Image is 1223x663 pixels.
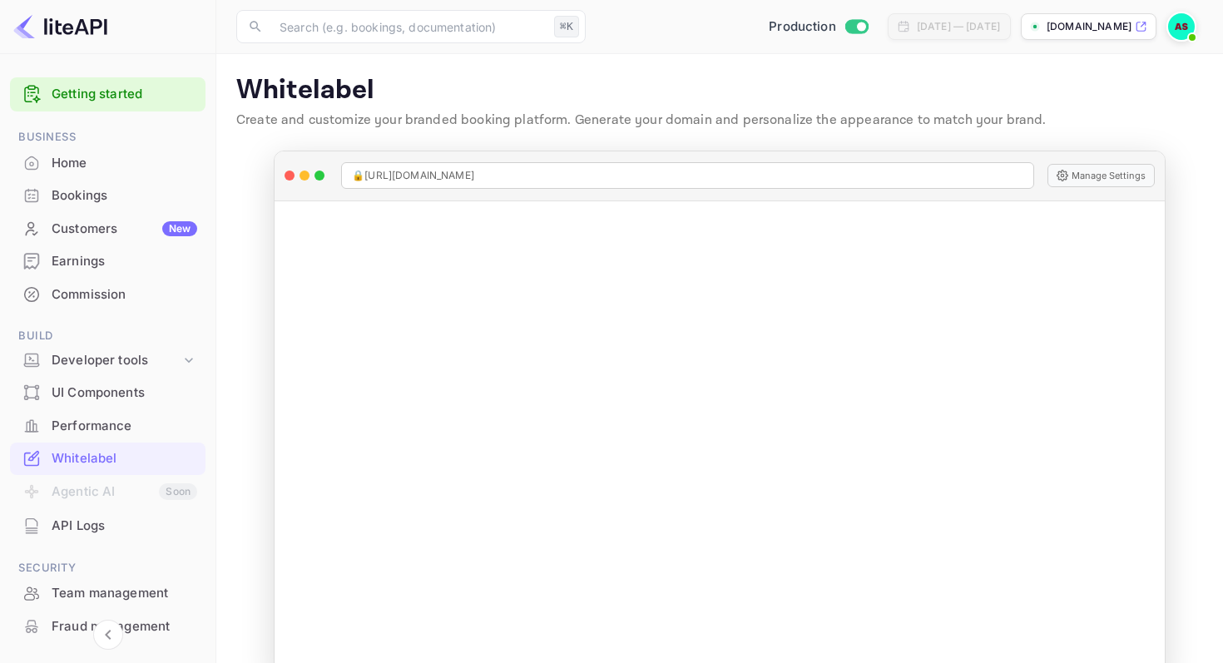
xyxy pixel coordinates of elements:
input: Search (e.g. bookings, documentation) [270,10,547,43]
div: Whitelabel [10,443,205,475]
div: ⌘K [554,16,579,37]
div: Bookings [10,180,205,212]
a: Performance [10,410,205,441]
a: Getting started [52,85,197,104]
a: Whitelabel [10,443,205,473]
a: UI Components [10,377,205,408]
div: Home [52,154,197,173]
div: API Logs [52,517,197,536]
a: Commission [10,279,205,309]
a: API Logs [10,510,205,541]
button: Collapse navigation [93,620,123,650]
div: Whitelabel [52,449,197,468]
a: Home [10,147,205,178]
p: Whitelabel [236,74,1203,107]
div: Performance [10,410,205,443]
a: CustomersNew [10,213,205,244]
div: Fraud management [10,611,205,643]
p: [DOMAIN_NAME] [1047,19,1131,34]
span: 🔒 [URL][DOMAIN_NAME] [352,168,474,183]
div: [DATE] — [DATE] [917,19,1000,34]
a: Bookings [10,180,205,210]
a: Team management [10,577,205,608]
p: Create and customize your branded booking platform. Generate your domain and personalize the appe... [236,111,1203,131]
span: Security [10,559,205,577]
span: Build [10,327,205,345]
div: UI Components [52,383,197,403]
div: Commission [10,279,205,311]
div: Earnings [52,252,197,271]
div: Switch to Sandbox mode [762,17,874,37]
button: Manage Settings [1047,164,1155,187]
div: Earnings [10,245,205,278]
a: Fraud management [10,611,205,641]
div: API Logs [10,510,205,542]
img: LiteAPI logo [13,13,107,40]
div: Team management [10,577,205,610]
div: Developer tools [10,346,205,375]
div: New [162,221,197,236]
span: Production [769,17,836,37]
img: Andreas Stefanis [1168,13,1195,40]
div: UI Components [10,377,205,409]
div: Getting started [10,77,205,111]
div: Bookings [52,186,197,205]
div: Team management [52,584,197,603]
div: Developer tools [52,351,181,370]
div: Customers [52,220,197,239]
div: Fraud management [52,617,197,636]
div: Commission [52,285,197,304]
a: Earnings [10,245,205,276]
div: Performance [52,417,197,436]
div: Home [10,147,205,180]
span: Business [10,128,205,146]
div: CustomersNew [10,213,205,245]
